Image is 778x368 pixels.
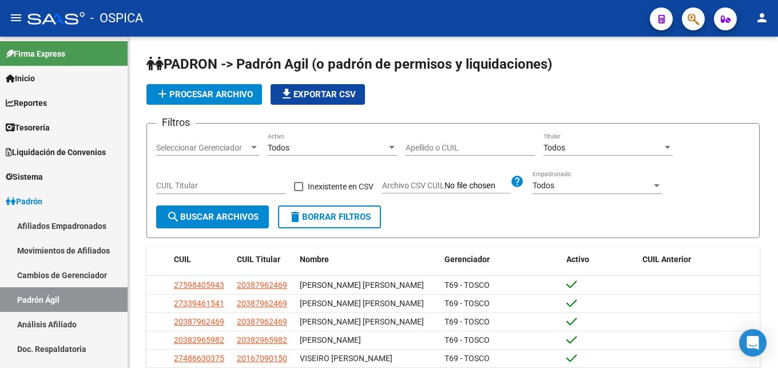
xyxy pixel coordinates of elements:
[308,180,374,193] span: Inexistente en CSV
[6,171,43,183] span: Sistema
[146,84,262,105] button: Procesar archivo
[9,11,23,25] mat-icon: menu
[174,255,191,264] span: CUIL
[278,205,381,228] button: Borrar Filtros
[174,317,224,326] span: 20387962469
[237,354,287,363] span: 20167090150
[166,212,259,222] span: Buscar Archivos
[90,6,143,31] span: - OSPICA
[533,181,554,190] span: Todos
[237,317,287,326] span: 20387962469
[295,247,440,272] datatable-header-cell: Nombre
[543,143,565,152] span: Todos
[300,335,361,345] span: [PERSON_NAME]
[444,255,490,264] span: Gerenciador
[755,11,769,25] mat-icon: person
[300,280,424,290] span: [PERSON_NAME] [PERSON_NAME]
[280,89,356,100] span: Exportar CSV
[237,335,287,345] span: 20382965982
[6,121,50,134] span: Tesorería
[444,299,490,308] span: T69 - TOSCO
[440,247,562,272] datatable-header-cell: Gerenciador
[444,280,490,290] span: T69 - TOSCO
[237,280,287,290] span: 20387962469
[174,280,224,290] span: 27598405943
[288,210,302,224] mat-icon: delete
[6,48,65,60] span: Firma Express
[237,255,280,264] span: CUIL Titular
[156,87,169,101] mat-icon: add
[638,247,760,272] datatable-header-cell: CUIL Anterior
[156,89,253,100] span: Procesar archivo
[268,143,289,152] span: Todos
[288,212,371,222] span: Borrar Filtros
[300,299,424,308] span: [PERSON_NAME] [PERSON_NAME]
[156,114,196,130] h3: Filtros
[510,175,524,188] mat-icon: help
[444,354,490,363] span: T69 - TOSCO
[739,329,767,357] div: Open Intercom Messenger
[146,56,552,72] span: PADRON -> Padrón Agil (o padrón de permisos y liquidaciones)
[566,255,589,264] span: Activo
[642,255,691,264] span: CUIL Anterior
[300,255,329,264] span: Nombre
[232,247,295,272] datatable-header-cell: CUIL Titular
[174,299,224,308] span: 27339461541
[444,335,490,345] span: T69 - TOSCO
[156,205,269,228] button: Buscar Archivos
[300,317,424,326] span: [PERSON_NAME] [PERSON_NAME]
[156,143,249,153] span: Seleccionar Gerenciador
[237,299,287,308] span: 20387962469
[271,84,365,105] button: Exportar CSV
[6,146,106,159] span: Liquidación de Convenios
[6,195,42,208] span: Padrón
[6,72,35,85] span: Inicio
[444,181,510,191] input: Archivo CSV CUIL
[300,354,392,363] span: VISEIRO [PERSON_NAME]
[280,87,293,101] mat-icon: file_download
[562,247,638,272] datatable-header-cell: Activo
[174,354,224,363] span: 27486630375
[166,210,180,224] mat-icon: search
[382,181,444,190] span: Archivo CSV CUIL
[444,317,490,326] span: T69 - TOSCO
[174,335,224,345] span: 20382965982
[169,247,232,272] datatable-header-cell: CUIL
[6,97,47,109] span: Reportes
